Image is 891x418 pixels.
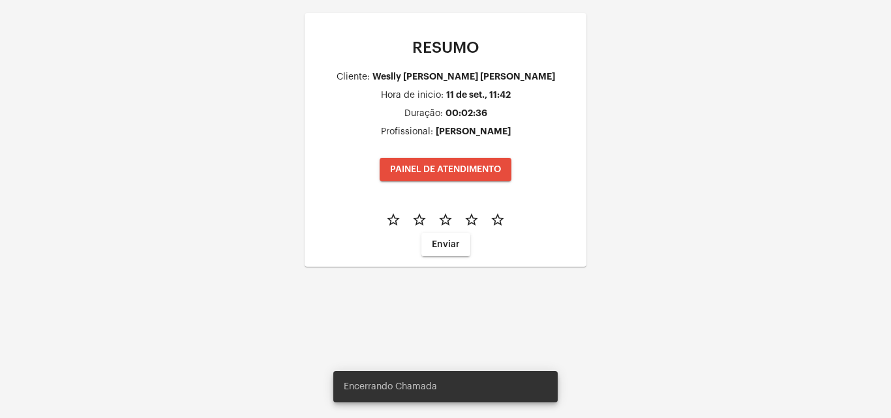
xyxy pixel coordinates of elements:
[344,380,437,393] span: Encerrando Chamada
[315,39,576,56] p: RESUMO
[438,212,453,228] mat-icon: star_border
[337,72,370,82] div: Cliente:
[372,72,555,82] div: Weslly [PERSON_NAME] [PERSON_NAME]
[421,233,470,256] button: Enviar
[385,212,401,228] mat-icon: star_border
[381,91,444,100] div: Hora de inicio:
[381,127,433,137] div: Profissional:
[412,212,427,228] mat-icon: star_border
[432,240,460,249] span: Enviar
[490,212,506,228] mat-icon: star_border
[436,127,511,136] div: [PERSON_NAME]
[404,109,443,119] div: Duração:
[446,90,511,100] div: 11 de set., 11:42
[445,108,487,118] div: 00:02:36
[390,165,501,174] span: PAINEL DE ATENDIMENTO
[464,212,479,228] mat-icon: star_border
[380,158,511,181] button: PAINEL DE ATENDIMENTO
